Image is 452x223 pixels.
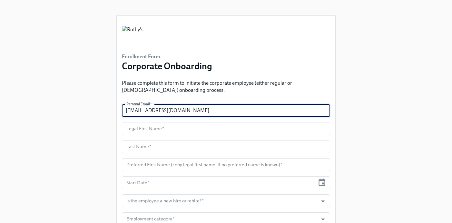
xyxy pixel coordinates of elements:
h3: Corporate Onboarding [122,60,212,72]
h6: Enrollment Form [122,53,212,60]
button: Open [318,196,328,206]
input: MM/DD/YYYY [122,176,315,189]
p: Please complete this form to initiate the corporate employee (either regular or [DEMOGRAPHIC_DATA... [122,80,330,94]
img: Rothy's [122,26,143,45]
